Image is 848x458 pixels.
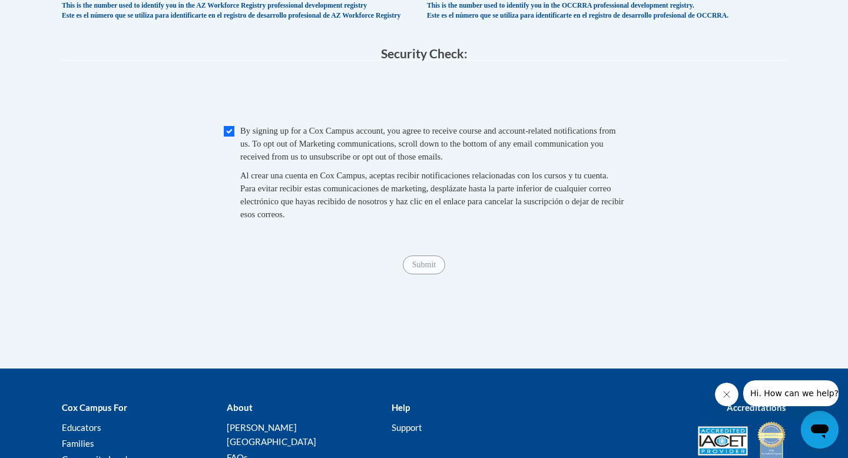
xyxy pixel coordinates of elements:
iframe: Button to launch messaging window [801,411,839,449]
span: By signing up for a Cox Campus account, you agree to receive course and account-related notificat... [240,126,616,161]
a: [PERSON_NAME][GEOGRAPHIC_DATA] [227,422,316,447]
b: Cox Campus For [62,402,127,413]
input: Submit [403,255,445,274]
iframe: reCAPTCHA [334,72,514,118]
a: Educators [62,422,101,433]
iframe: Message from company [743,380,839,406]
iframe: Close message [715,383,738,406]
b: About [227,402,253,413]
div: This is the number used to identify you in the AZ Workforce Registry professional development reg... [62,1,421,21]
img: Accredited IACET® Provider [698,426,748,456]
b: Accreditations [727,402,786,413]
a: Families [62,438,94,449]
div: This is the number used to identify you in the OCCRRA professional development registry. Este es ... [427,1,786,21]
b: Help [392,402,410,413]
span: Security Check: [381,46,468,61]
span: Al crear una cuenta en Cox Campus, aceptas recibir notificaciones relacionadas con los cursos y t... [240,171,624,219]
a: Support [392,422,422,433]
